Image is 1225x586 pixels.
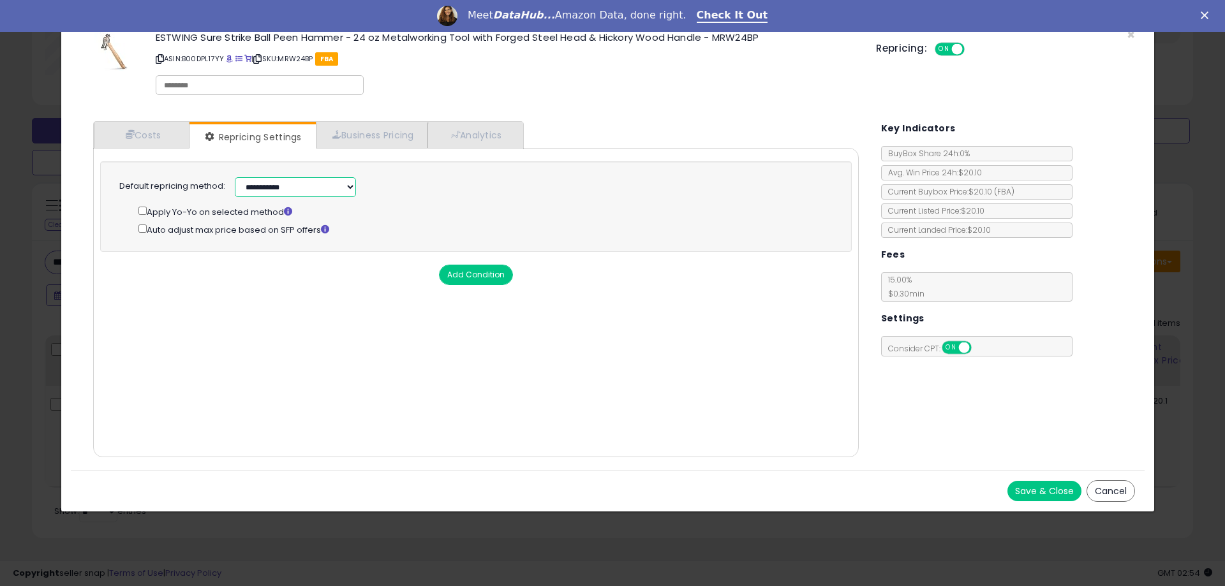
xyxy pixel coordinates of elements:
[882,148,970,159] span: BuyBox Share 24h: 0%
[876,43,927,54] h5: Repricing:
[1201,11,1214,19] div: Close
[468,9,687,22] div: Meet Amazon Data, done right.
[881,247,905,263] h5: Fees
[437,6,457,26] img: Profile image for Georgie
[882,205,984,216] span: Current Listed Price: $20.10
[189,124,315,150] a: Repricing Settings
[94,122,189,148] a: Costs
[315,52,339,66] span: FBA
[156,33,857,42] h3: ESTWING Sure Strike Ball Peen Hammer - 24 oz Metalworking Tool with Forged Steel Head & Hickory W...
[882,288,924,299] span: $0.30 min
[316,122,427,148] a: Business Pricing
[1087,480,1135,502] button: Cancel
[881,121,956,136] h5: Key Indicators
[226,54,233,64] a: BuyBox page
[882,224,991,235] span: Current Landed Price: $20.10
[969,342,990,353] span: OFF
[427,122,522,148] a: Analytics
[439,265,513,285] button: Add Condition
[936,44,952,55] span: ON
[697,9,768,23] a: Check It Out
[156,48,857,69] p: ASIN: B00DPL17YY | SKU: MRW24BP
[235,54,242,64] a: All offer listings
[882,343,988,354] span: Consider CPT:
[969,186,1014,197] span: $20.10
[943,342,959,353] span: ON
[493,9,555,21] i: DataHub...
[138,204,831,219] div: Apply Yo-Yo on selected method
[1007,481,1081,501] button: Save & Close
[1127,26,1135,44] span: ×
[994,186,1014,197] span: ( FBA )
[138,222,831,237] div: Auto adjust max price based on SFP offers
[881,311,924,326] h5: Settings
[963,44,983,55] span: OFF
[244,54,251,64] a: Your listing only
[882,167,982,178] span: Avg. Win Price 24h: $20.10
[882,274,924,299] span: 15.00 %
[882,186,1014,197] span: Current Buybox Price:
[119,180,225,193] label: Default repricing method:
[94,33,133,71] img: 31hQG1b6m8L._SL60_.jpg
